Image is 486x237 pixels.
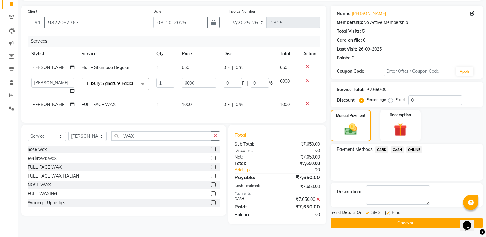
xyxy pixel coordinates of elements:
[220,47,276,61] th: Disc
[285,167,324,173] div: ₹0
[460,212,480,231] iframe: chat widget
[28,191,57,197] div: FULL WAXING
[375,146,388,153] span: CARD
[156,102,159,107] span: 1
[396,97,405,102] label: Fixed
[406,146,422,153] span: ONLINE
[277,160,324,167] div: ₹7,650.00
[230,154,277,160] div: Net:
[230,203,277,210] div: Paid:
[230,147,277,154] div: Discount:
[337,10,350,17] div: Name:
[366,97,386,102] label: Percentage
[28,155,56,162] div: eyebrows wax
[242,80,244,86] span: F
[337,19,363,26] div: Membership:
[337,19,477,26] div: No Active Membership
[28,9,37,14] label: Client
[337,37,362,44] div: Card on file:
[277,147,324,154] div: ₹0
[337,86,365,93] div: Service Total:
[31,65,66,70] span: [PERSON_NAME]
[111,131,211,141] input: Search or Scan
[133,81,136,86] a: x
[230,160,277,167] div: Total:
[28,47,78,61] th: Stylist
[277,154,324,160] div: ₹7,650.00
[336,113,365,118] label: Manual Payment
[182,102,192,107] span: 1000
[153,47,178,61] th: Qty
[384,67,453,76] input: Enter Offer / Coupon Code
[28,173,79,179] div: FULL FACE WAX ITALIAN
[341,122,361,136] img: _cash.svg
[44,17,144,28] input: Search by Name/Mobile/Email/Code
[224,101,230,108] span: 0 F
[87,81,133,86] span: Luxury Signature Facial
[229,9,255,14] label: Invoice Number
[178,47,220,61] th: Price
[363,37,365,44] div: 0
[352,10,386,17] a: [PERSON_NAME]
[31,102,66,107] span: [PERSON_NAME]
[28,182,51,188] div: NOSE WAX
[277,196,324,203] div: ₹7,650.00
[247,80,248,86] span: |
[156,65,159,70] span: 1
[352,55,354,61] div: 0
[277,183,324,190] div: ₹7,650.00
[230,167,285,173] a: Add Tip
[277,141,324,147] div: ₹7,650.00
[276,47,300,61] th: Total
[230,141,277,147] div: Sub Total:
[224,64,230,71] span: 0 F
[277,203,324,210] div: ₹7,650.00
[235,132,249,138] span: Total
[337,55,350,61] div: Points:
[337,97,356,104] div: Discount:
[28,146,47,153] div: nose wax
[82,102,116,107] span: FULL FACE WAX
[390,112,411,118] label: Redemption
[362,28,365,35] div: 5
[280,78,290,84] span: 6000
[390,121,411,138] img: _gift.svg
[337,28,361,35] div: Total Visits:
[230,196,277,203] div: CASH
[391,146,404,153] span: CASH
[456,67,473,76] button: Apply
[367,86,386,93] div: ₹7,650.00
[232,64,233,71] span: |
[230,183,277,190] div: Cash Tendered:
[280,65,287,70] span: 650
[28,36,324,47] div: Services
[358,46,382,52] div: 26-09-2025
[337,46,357,52] div: Last Visit:
[230,174,277,181] div: Payable:
[392,209,402,217] span: Email
[277,174,324,181] div: ₹7,650.00
[236,64,243,71] span: 0 %
[232,101,233,108] span: |
[235,191,320,196] div: Payments
[280,102,290,107] span: 1000
[78,47,153,61] th: Service
[153,9,162,14] label: Date
[82,65,129,70] span: Hair - Shampoo Regular
[371,209,381,217] span: SMS
[331,209,362,217] span: Send Details On
[28,17,45,28] button: +91
[337,68,383,75] div: Coupon Code
[230,212,277,218] div: Balance :
[269,80,273,86] span: %
[331,218,483,228] button: Checkout
[277,212,324,218] div: ₹0
[28,164,62,170] div: FULL FACE WAX
[182,65,189,70] span: 650
[28,200,65,206] div: Waxing - Upperlips
[337,146,373,153] span: Payment Methods
[337,189,361,195] div: Description:
[300,47,320,61] th: Action
[236,101,243,108] span: 0 %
